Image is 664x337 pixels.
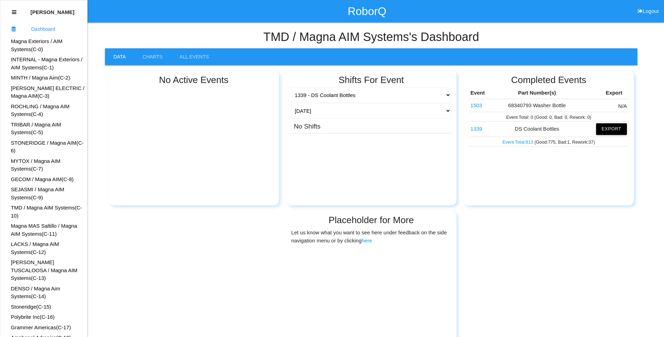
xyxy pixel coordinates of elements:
[11,140,84,154] a: STONERIDGE / Magna AIM(C-6)
[0,240,87,256] div: LACKS / Magna AIM Systems's Dashboard
[469,75,629,85] h2: Completed Events
[0,157,87,173] div: MYTOX / Magna AIM Systems's Dashboard
[0,186,87,201] div: SEJASMI / Magna AIM Systems's Dashboard
[291,227,451,245] p: Let us know what you want to see here under feedback on the side navigation menu or by clicking
[0,37,87,53] div: Magna Exteriors / AIM Systems's Dashboard
[114,75,274,85] h2: No Active Events
[470,102,482,108] a: 1503
[11,38,63,52] a: Magna Exteriors / AIM Systems(C-0)
[12,4,16,21] div: Close
[11,324,71,330] a: Grammer Americas(C-17)
[469,99,494,112] td: 68340793 Washer Bottle
[0,103,87,118] div: ROCHLING / Magna AIM Systems's Dashboard
[11,75,70,81] a: MINTH / Magna Aim(C-2)
[0,259,87,282] div: BROSE TUSCALOOSA / Magna AIM Systems's Dashboard
[11,314,55,320] a: Polybrite Inc(C-16)
[580,87,629,99] th: Export
[0,56,87,71] div: INTERNAL - Magna Exteriors / AIM Systems's Dashboard
[11,158,60,172] a: MYTOX / Magna AIM Systems(C-7)
[469,87,494,99] th: Event
[11,286,60,300] a: DENSO / Magna Aim Systems(C-14)
[105,30,637,44] h4: TMD / Magna AIM Systems 's Dashboard
[0,84,87,100] div: JOHNSON ELECTRIC / Magna AIM's Dashboard
[291,215,451,225] h2: Placeholder for More
[0,176,87,184] div: GECOM / Magna AIM's Dashboard
[582,101,627,110] p: N/A
[0,324,87,332] div: Grammer Americas's Dashboard
[0,313,87,321] div: Polybrite Inc's Dashboard
[0,303,87,311] div: Stoneridge's Dashboard
[11,259,77,281] a: [PERSON_NAME] TUSCALOOSA / Magna AIM Systems(C-13)
[171,48,217,65] a: All Events
[11,176,74,182] a: GECOM / Magna AIM(C-8)
[11,205,82,219] a: TMD / Magna AIM Systems(C-10)
[11,304,51,310] a: Stoneridge(C-15)
[0,74,87,82] div: MINTH / Magna Aim's Dashboard
[0,222,87,238] div: Magna MAS Saltillo / Magna AIM Systems's Dashboard
[30,4,75,15] p: Ryan Wheater
[502,139,534,145] a: Event Total:813
[596,123,627,135] button: Export
[11,241,59,255] a: LACKS / Magna AIM Systems(C-12)
[11,223,77,237] a: Magna MAS Saltillo / Magna AIM Systems(C-11)
[470,138,627,145] p: (Good: 775 , Bad: 1 , Rework: 37 )
[362,238,372,243] a: here
[11,85,84,99] a: [PERSON_NAME] ELECTRIC / Magna AIM(C-3)
[294,122,321,130] h3: No Shifts
[11,186,64,200] a: SEJASMI / Magna AIM Systems(C-9)
[0,204,87,220] div: TMD / Magna AIM Systems's Dashboard
[291,75,451,85] h2: Shifts For Event
[0,121,87,137] div: TRIBAR / Magna AIM Systems's Dashboard
[469,122,494,137] td: DS Coolant Bottles
[494,122,580,137] td: DS Coolant Bottles
[0,285,87,301] div: DENSO / Magna Aim Systems's Dashboard
[134,48,171,65] a: Charts
[470,126,482,132] a: 1339
[11,103,70,117] a: ROCHLING / Magna AIM Systems(C-4)
[0,139,87,155] div: STONERIDGE / Magna AIM's Dashboard
[11,122,61,136] a: TRIBAR / Magna AIM Systems(C-5)
[0,21,87,37] a: Dashboard
[494,87,580,99] th: Part Number(s)
[11,56,83,70] a: INTERNAL - Magna Exteriors / AIM Systems(C-1)
[494,99,580,112] td: 68340793 Washer Bottle
[105,48,134,65] a: Data
[470,113,627,121] p: Event Total: 0 (Good: 0, Bad: 0, Rework: 0)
